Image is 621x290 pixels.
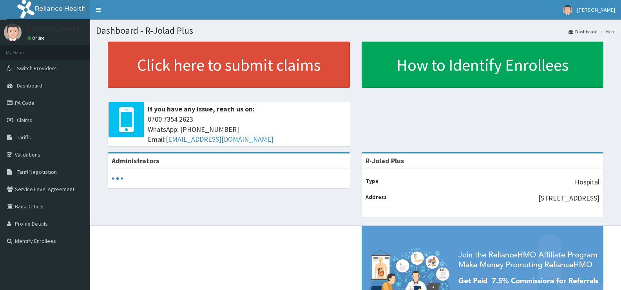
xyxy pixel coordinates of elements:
b: If you have any issue, reach us on: [148,104,255,113]
b: Address [366,193,387,201]
li: Here [598,28,615,35]
img: User Image [4,24,22,41]
b: Administrators [112,156,159,165]
a: How to Identify Enrollees [362,42,604,88]
b: Type [366,177,378,184]
svg: audio-loading [112,173,123,184]
span: Tariff Negotiation [17,168,57,175]
span: Dashboard [17,82,42,89]
p: [STREET_ADDRESS] [538,193,599,203]
h1: Dashboard - R-Jolad Plus [96,26,615,36]
p: [PERSON_NAME] [27,26,79,33]
img: User Image [563,5,572,15]
span: 0700 7354 2623 WhatsApp: [PHONE_NUMBER] Email: [148,114,346,144]
span: [PERSON_NAME] [577,6,615,13]
strong: R-Jolad Plus [366,156,404,165]
span: Switch Providers [17,65,57,72]
span: Claims [17,117,32,124]
a: Click here to submit claims [108,42,350,88]
a: [EMAIL_ADDRESS][DOMAIN_NAME] [166,135,273,144]
a: Dashboard [568,28,597,35]
span: Tariffs [17,134,31,141]
p: Hospital [575,177,599,187]
a: Online [27,35,46,41]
